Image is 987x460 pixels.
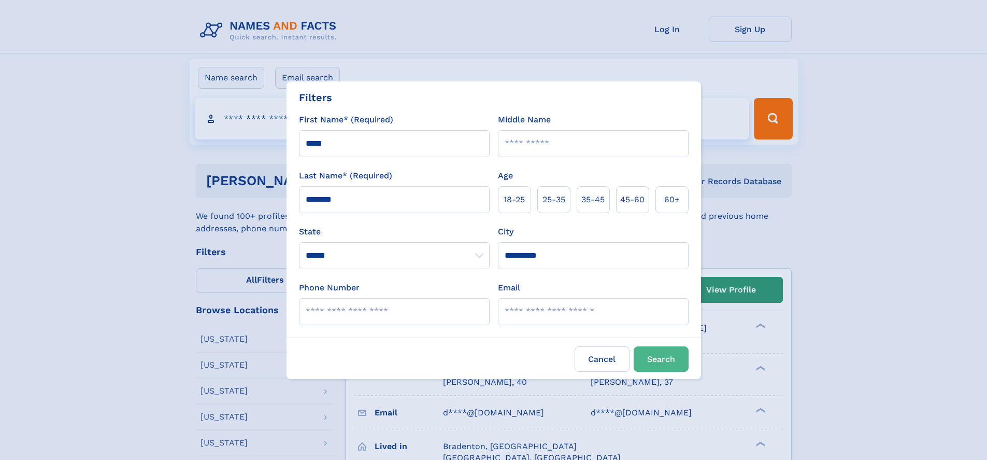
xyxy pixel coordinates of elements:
span: 25‑35 [542,193,565,206]
label: Last Name* (Required) [299,170,392,182]
label: Email [498,282,520,294]
span: 35‑45 [581,193,605,206]
label: State [299,226,490,238]
label: Middle Name [498,114,551,126]
span: 18‑25 [504,193,525,206]
div: Filters [299,90,332,105]
span: 60+ [664,193,680,206]
label: Cancel [575,346,630,372]
span: 45‑60 [620,193,645,206]
label: City [498,226,513,238]
button: Search [634,346,689,372]
label: Age [498,170,513,182]
label: Phone Number [299,282,360,294]
label: First Name* (Required) [299,114,393,126]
